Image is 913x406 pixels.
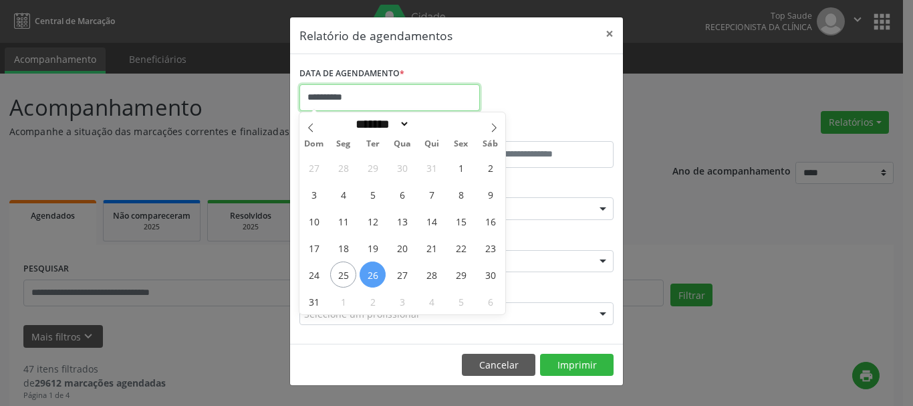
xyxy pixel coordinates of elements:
[418,181,444,207] span: Agosto 7, 2025
[330,235,356,261] span: Agosto 18, 2025
[360,181,386,207] span: Agosto 5, 2025
[360,208,386,234] span: Agosto 12, 2025
[360,155,386,181] span: Julho 29, 2025
[329,140,358,148] span: Seg
[418,262,444,288] span: Agosto 28, 2025
[301,181,327,207] span: Agosto 3, 2025
[358,140,388,148] span: Ter
[417,140,446,148] span: Qui
[299,140,329,148] span: Dom
[330,262,356,288] span: Agosto 25, 2025
[389,181,415,207] span: Agosto 6, 2025
[476,140,505,148] span: Sáb
[389,155,415,181] span: Julho 30, 2025
[301,262,327,288] span: Agosto 24, 2025
[301,155,327,181] span: Julho 27, 2025
[446,140,476,148] span: Sex
[410,117,454,131] input: Year
[330,208,356,234] span: Agosto 11, 2025
[477,208,503,234] span: Agosto 16, 2025
[448,181,474,207] span: Agosto 8, 2025
[388,140,417,148] span: Qua
[330,155,356,181] span: Julho 28, 2025
[418,288,444,314] span: Setembro 4, 2025
[477,288,503,314] span: Setembro 6, 2025
[477,262,503,288] span: Agosto 30, 2025
[596,17,623,50] button: Close
[360,288,386,314] span: Setembro 2, 2025
[351,117,410,131] select: Month
[448,235,474,261] span: Agosto 22, 2025
[389,288,415,314] span: Setembro 3, 2025
[418,208,444,234] span: Agosto 14, 2025
[418,155,444,181] span: Julho 31, 2025
[360,262,386,288] span: Agosto 26, 2025
[540,354,614,377] button: Imprimir
[360,235,386,261] span: Agosto 19, 2025
[299,64,404,84] label: DATA DE AGENDAMENTO
[418,235,444,261] span: Agosto 21, 2025
[301,208,327,234] span: Agosto 10, 2025
[448,262,474,288] span: Agosto 29, 2025
[301,235,327,261] span: Agosto 17, 2025
[304,307,419,321] span: Selecione um profissional
[477,181,503,207] span: Agosto 9, 2025
[477,155,503,181] span: Agosto 2, 2025
[448,288,474,314] span: Setembro 5, 2025
[389,235,415,261] span: Agosto 20, 2025
[301,288,327,314] span: Agosto 31, 2025
[389,262,415,288] span: Agosto 27, 2025
[330,181,356,207] span: Agosto 4, 2025
[330,288,356,314] span: Setembro 1, 2025
[389,208,415,234] span: Agosto 13, 2025
[448,155,474,181] span: Agosto 1, 2025
[299,27,452,44] h5: Relatório de agendamentos
[460,120,614,141] label: ATÉ
[448,208,474,234] span: Agosto 15, 2025
[462,354,535,377] button: Cancelar
[477,235,503,261] span: Agosto 23, 2025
